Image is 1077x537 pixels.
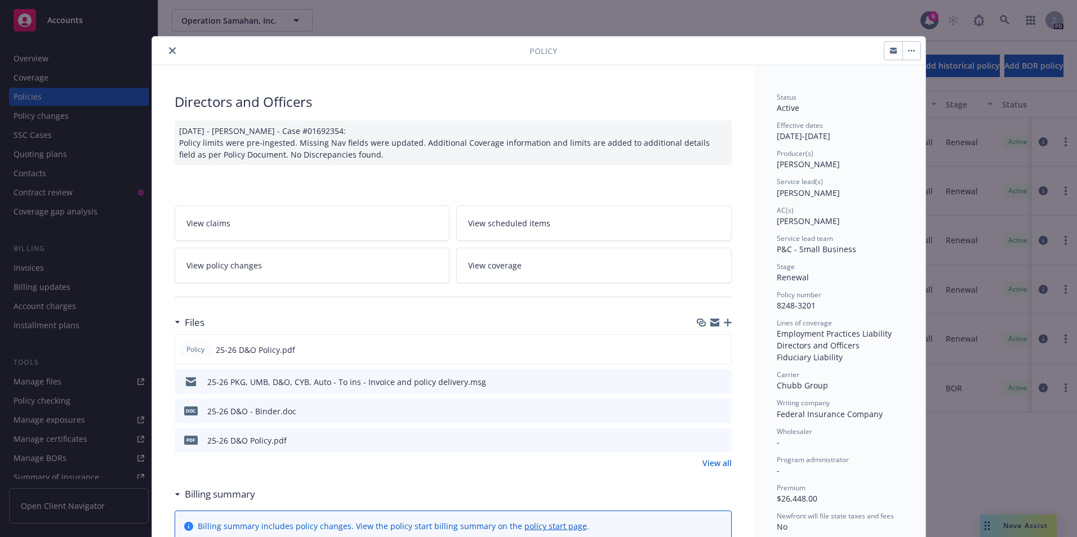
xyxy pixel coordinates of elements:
span: Renewal [777,272,809,283]
button: close [166,44,179,57]
span: Program administrator [777,455,849,464]
button: preview file [717,435,727,446]
span: Policy [529,45,557,57]
div: Employment Practices Liability [777,328,903,339]
span: View policy changes [186,259,262,271]
button: preview file [716,344,727,356]
div: [DATE] - [PERSON_NAME] - Case #01692354: Policy limits were pre-ingested. Missing Nav fields were... [175,120,732,165]
span: $26,448.00 [777,493,817,504]
span: AC(s) [777,205,794,215]
button: preview file [717,376,727,388]
div: Fiduciary Liability [777,351,903,363]
span: Service lead team [777,234,833,243]
a: View all [702,457,732,469]
div: Billing summary [175,487,255,502]
span: Producer(s) [777,149,813,158]
span: [PERSON_NAME] [777,159,840,169]
button: download file [699,405,708,417]
span: Stage [777,262,795,271]
span: Effective dates [777,120,823,130]
span: - [777,437,780,447]
span: - [777,465,780,476]
span: Policy [184,344,207,355]
span: No [777,521,787,532]
span: [PERSON_NAME] [777,216,840,226]
div: [DATE] - [DATE] [777,120,903,142]
span: pdf [184,436,198,444]
h3: Billing summary [185,487,255,502]
span: View scheduled items [468,217,550,229]
a: View coverage [456,248,732,283]
span: Lines of coverage [777,318,832,328]
span: Status [777,92,796,102]
span: View claims [186,217,230,229]
span: Federal Insurance Company [777,409,883,419]
div: Directors and Officers [777,339,903,351]
span: 8248-3201 [777,300,816,311]
span: P&C - Small Business [777,244,856,254]
a: View scheduled items [456,205,732,241]
span: Policy number [777,290,821,299]
div: Directors and Officers [175,92,732,111]
button: preview file [717,405,727,417]
span: Newfront will file state taxes and fees [777,511,894,521]
span: Active [777,102,799,113]
span: [PERSON_NAME] [777,187,840,198]
div: Billing summary includes policy changes. View the policy start billing summary on the . [198,520,589,532]
span: 25-26 D&O Policy.pdf [216,344,295,356]
span: Wholesaler [777,427,812,436]
button: download file [699,376,708,388]
a: View claims [175,205,450,241]
div: 25-26 D&O Policy.pdf [207,435,287,446]
span: View coverage [468,259,522,271]
a: View policy changes [175,248,450,283]
span: Premium [777,483,805,493]
span: Carrier [777,370,799,379]
div: 25-26 PKG, UMB, D&O, CYB, Auto - To ins - Invoice and policy delivery.msg [207,376,486,388]
span: Service lead(s) [777,177,823,186]
span: Chubb Group [777,380,828,391]
span: doc [184,406,198,415]
span: Writing company [777,398,830,408]
div: Files [175,315,204,330]
div: 25-26 D&O - Binder.doc [207,405,296,417]
button: download file [699,435,708,446]
button: download file [698,344,707,356]
a: policy start page [524,521,587,531]
h3: Files [185,315,204,330]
